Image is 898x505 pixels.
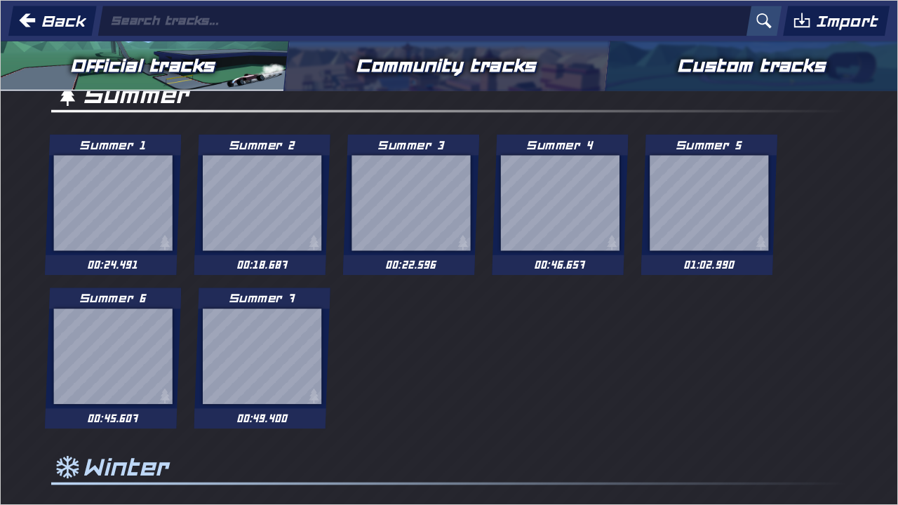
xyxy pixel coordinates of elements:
p: Summer 5 [643,136,774,152]
input: Search tracks... [98,5,752,35]
p: Summer 3 [344,136,476,152]
div: 01:02.990 [641,255,777,275]
p: Summer 7 [196,290,327,306]
button: Summer 300:22.596 [342,134,478,275]
div: 00:24.491 [44,255,180,275]
div: Winter [51,450,846,485]
button: Summer 700:49.400 [193,287,329,428]
button: Summer 501:02.990 [641,134,777,275]
img: search.svg [746,5,781,35]
div: 00:45.607 [44,408,180,428]
button: Import [782,5,889,35]
div: 00:18.687 [193,255,329,275]
div: 00:46.657 [491,255,627,275]
div: 00:22.596 [342,255,478,275]
button: Community tracks [284,41,609,90]
img: winter_colored.svg [55,455,78,478]
button: Summer 200:18.687 [193,134,329,275]
button: Summer 600:45.607 [44,287,180,428]
button: Custom tracks [605,41,898,90]
button: Summer 100:24.491 [44,134,180,275]
p: Summer 1 [47,136,178,152]
button: Back [8,5,96,35]
p: Summer 6 [47,290,178,306]
div: Summer [51,77,846,112]
div: 00:49.400 [193,408,329,428]
img: summer.svg [55,83,78,105]
p: Summer 2 [196,136,327,152]
p: Summer 4 [494,136,625,152]
button: Summer 400:46.657 [491,134,627,275]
